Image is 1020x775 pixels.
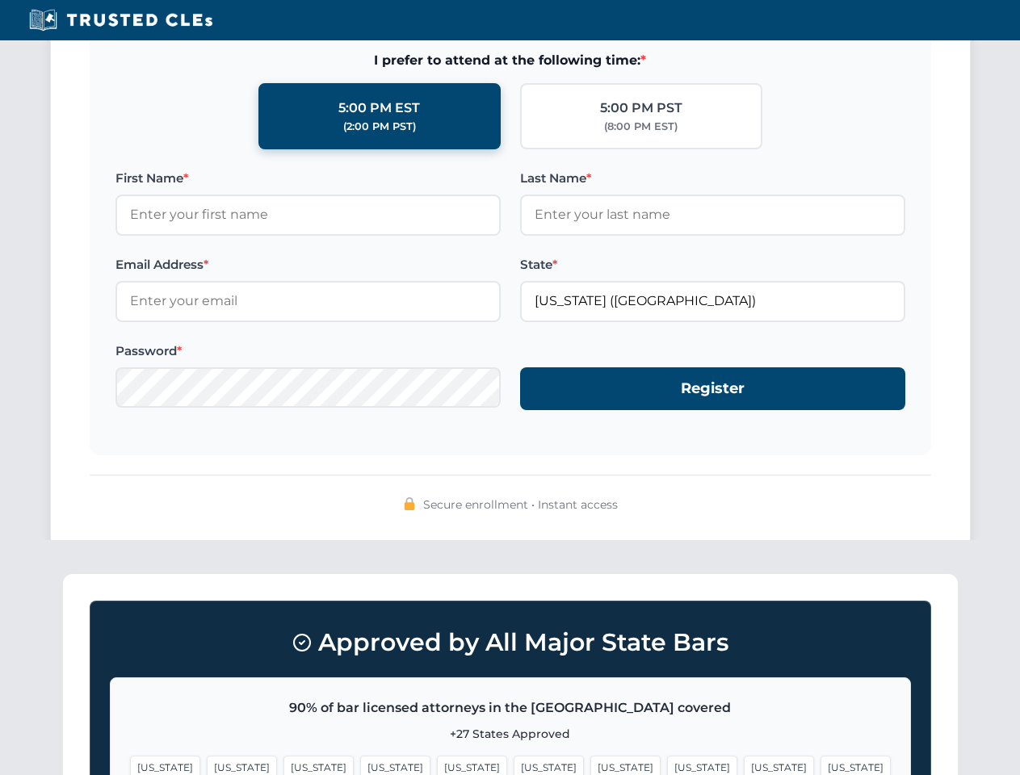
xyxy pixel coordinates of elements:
[130,725,891,743] p: +27 States Approved
[604,119,678,135] div: (8:00 PM EST)
[130,697,891,718] p: 90% of bar licensed attorneys in the [GEOGRAPHIC_DATA] covered
[520,255,905,274] label: State
[403,497,416,510] img: 🔒
[520,169,905,188] label: Last Name
[115,195,501,235] input: Enter your first name
[338,98,420,119] div: 5:00 PM EST
[600,98,682,119] div: 5:00 PM PST
[115,341,501,361] label: Password
[115,169,501,188] label: First Name
[115,255,501,274] label: Email Address
[343,119,416,135] div: (2:00 PM PST)
[520,195,905,235] input: Enter your last name
[520,281,905,321] input: Florida (FL)
[24,8,217,32] img: Trusted CLEs
[115,50,905,71] span: I prefer to attend at the following time:
[115,281,501,321] input: Enter your email
[520,367,905,410] button: Register
[423,496,618,513] span: Secure enrollment • Instant access
[110,621,911,664] h3: Approved by All Major State Bars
